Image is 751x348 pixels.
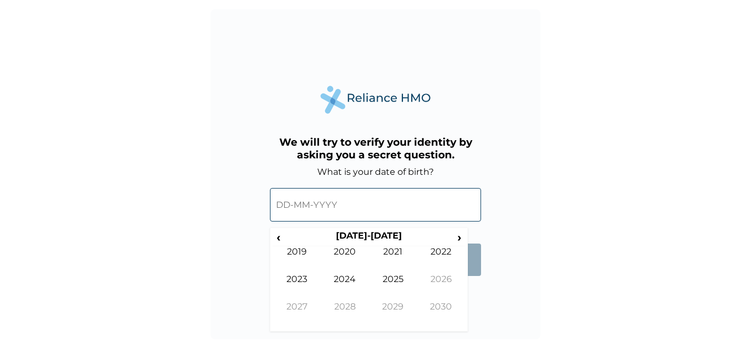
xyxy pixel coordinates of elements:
span: › [454,230,466,244]
input: DD-MM-YYYY [270,188,481,222]
img: Reliance Health's Logo [321,86,430,114]
label: What is your date of birth? [317,167,434,177]
td: 2029 [369,301,417,329]
td: 2028 [321,301,369,329]
td: 2021 [369,246,417,274]
td: 2020 [321,246,369,274]
span: ‹ [273,230,284,244]
td: 2019 [273,246,321,274]
td: 2024 [321,274,369,301]
td: 2022 [417,246,466,274]
td: 2026 [417,274,466,301]
td: 2027 [273,301,321,329]
td: 2030 [417,301,466,329]
h3: We will try to verify your identity by asking you a secret question. [270,136,481,161]
td: 2023 [273,274,321,301]
td: 2025 [369,274,417,301]
th: [DATE]-[DATE] [284,230,453,246]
